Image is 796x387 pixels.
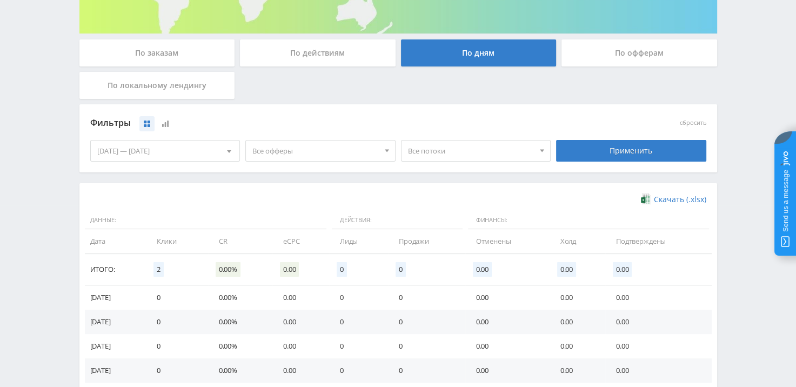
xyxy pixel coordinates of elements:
[550,285,605,310] td: 0.00
[329,285,388,310] td: 0
[329,310,388,334] td: 0
[332,211,463,230] span: Действия:
[605,310,712,334] td: 0.00
[605,334,712,358] td: 0.00
[550,334,605,358] td: 0.00
[329,229,388,253] td: Лиды
[465,285,550,310] td: 0.00
[208,310,272,334] td: 0.00%
[388,358,465,383] td: 0
[605,358,712,383] td: 0.00
[272,285,329,310] td: 0.00
[85,254,146,285] td: Итого:
[146,285,208,310] td: 0
[550,229,605,253] td: Холд
[85,229,146,253] td: Дата
[208,334,272,358] td: 0.00%
[641,193,650,204] img: xlsx
[465,334,550,358] td: 0.00
[272,358,329,383] td: 0.00
[388,310,465,334] td: 0
[654,195,706,204] span: Скачать (.xlsx)
[388,285,465,310] td: 0
[613,262,632,277] span: 0.00
[208,229,272,253] td: CR
[680,119,706,126] button: сбросить
[79,39,235,66] div: По заказам
[90,115,551,131] div: Фильтры
[388,229,465,253] td: Продажи
[85,310,146,334] td: [DATE]
[329,334,388,358] td: 0
[401,39,557,66] div: По дням
[153,262,164,277] span: 2
[85,285,146,310] td: [DATE]
[252,141,379,161] span: Все офферы
[337,262,347,277] span: 0
[557,262,576,277] span: 0.00
[146,229,208,253] td: Клики
[550,310,605,334] td: 0.00
[208,285,272,310] td: 0.00%
[468,211,709,230] span: Финансы:
[272,334,329,358] td: 0.00
[146,358,208,383] td: 0
[146,334,208,358] td: 0
[605,285,712,310] td: 0.00
[85,334,146,358] td: [DATE]
[272,310,329,334] td: 0.00
[641,194,706,205] a: Скачать (.xlsx)
[272,229,329,253] td: eCPC
[208,358,272,383] td: 0.00%
[465,229,550,253] td: Отменены
[240,39,396,66] div: По действиям
[79,72,235,99] div: По локальному лендингу
[556,140,706,162] div: Применить
[550,358,605,383] td: 0.00
[280,262,299,277] span: 0.00
[85,211,326,230] span: Данные:
[216,262,240,277] span: 0.00%
[408,141,534,161] span: Все потоки
[91,141,240,161] div: [DATE] — [DATE]
[605,229,712,253] td: Подтверждены
[329,358,388,383] td: 0
[465,358,550,383] td: 0.00
[146,310,208,334] td: 0
[388,334,465,358] td: 0
[561,39,717,66] div: По офферам
[85,358,146,383] td: [DATE]
[396,262,406,277] span: 0
[473,262,492,277] span: 0.00
[465,310,550,334] td: 0.00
